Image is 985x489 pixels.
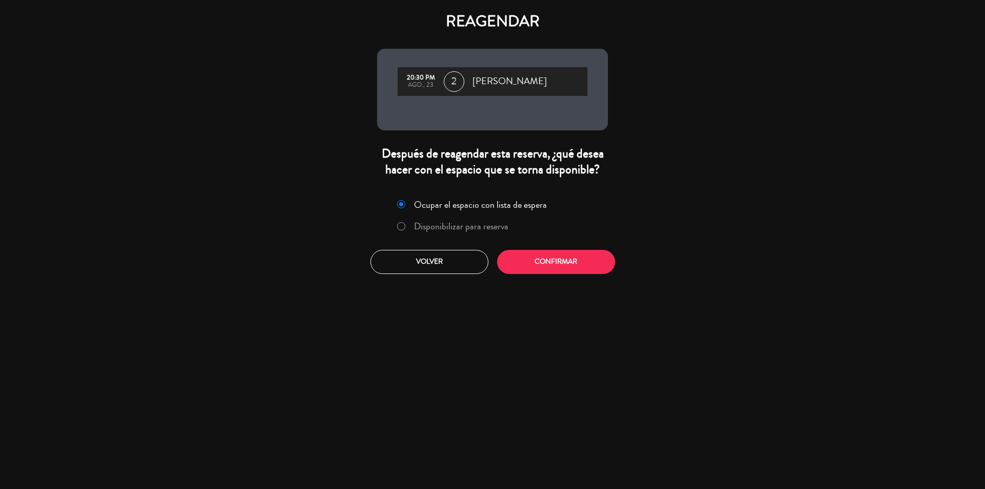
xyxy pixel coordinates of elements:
[444,71,464,92] span: 2
[414,200,547,209] label: Ocupar el espacio con lista de espera
[414,222,508,231] label: Disponibilizar para reserva
[377,12,608,31] h4: REAGENDAR
[403,74,439,82] div: 20:30 PM
[377,146,608,178] div: Después de reagendar esta reserva, ¿qué desea hacer con el espacio que se torna disponible?
[497,250,615,274] button: Confirmar
[403,82,439,89] div: ago., 23
[472,74,547,89] span: [PERSON_NAME]
[370,250,488,274] button: Volver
